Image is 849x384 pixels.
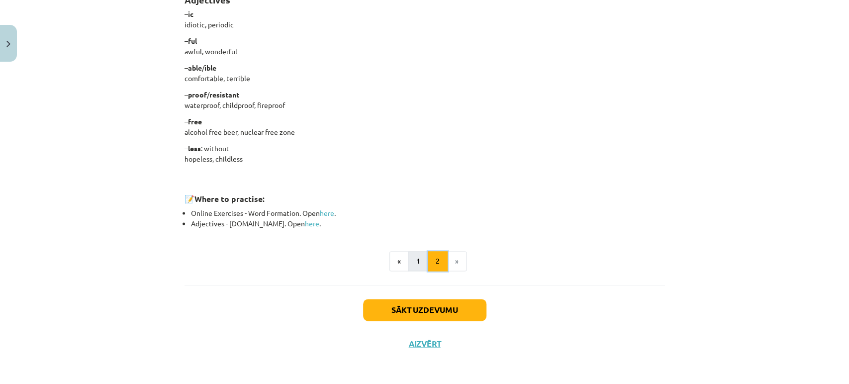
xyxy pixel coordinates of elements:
[188,36,197,45] b: ful
[188,63,202,72] b: able
[188,117,202,126] b: free
[188,144,201,153] b: less
[209,90,239,99] b: resistant
[188,9,193,18] b: ic
[185,90,665,110] p: – / waterproof, childproof, fireproof
[194,193,265,204] strong: Where to practise:
[320,208,334,217] a: here
[191,218,665,229] li: Adjectives - [DOMAIN_NAME]. Open .
[185,63,665,84] p: – / comfortable, terrible
[428,251,448,271] button: 2
[185,187,665,205] h3: 📝
[406,339,444,349] button: Aizvērt
[389,251,409,271] button: «
[363,299,486,321] button: Sākt uzdevumu
[185,143,665,164] p: – : without hopeless, childless
[6,41,10,47] img: icon-close-lesson-0947bae3869378f0d4975bcd49f059093ad1ed9edebbc8119c70593378902aed.svg
[305,219,319,228] a: here
[204,63,216,72] b: ible
[408,251,428,271] button: 1
[185,36,665,57] p: – awful, wonderful
[191,208,665,218] li: Online Exercises - Word Formation. Open .
[188,90,207,99] b: proof
[185,251,665,271] nav: Page navigation example
[185,9,665,30] p: – idiotic, periodic
[185,116,665,137] p: – alcohol free beer, nuclear free zone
